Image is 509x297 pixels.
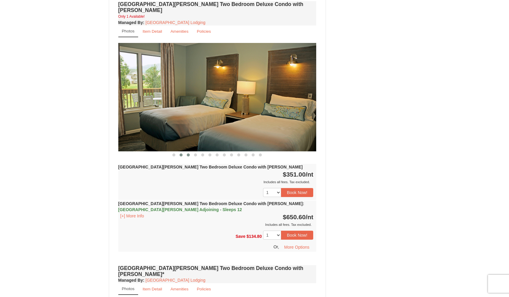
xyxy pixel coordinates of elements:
[122,286,135,291] small: Photos
[303,201,304,206] span: :
[193,26,215,37] a: Policies
[283,214,306,220] span: $650.60
[118,207,242,212] span: [GEOGRAPHIC_DATA][PERSON_NAME] Adjoining - Sleeps 12
[197,29,211,34] small: Policies
[122,29,135,33] small: Photos
[118,43,317,151] img: 18876286-138-8d262b25.jpg
[283,171,314,178] strong: $351.00
[118,179,314,185] div: Includes all fees. Tax excluded.
[306,171,314,178] span: /nt
[247,234,262,239] span: $134.80
[281,231,314,240] button: Book Now!
[280,243,313,252] button: More Options
[118,265,317,277] h4: [GEOGRAPHIC_DATA][PERSON_NAME] Two Bedroom Deluxe Condo with [PERSON_NAME]*
[274,244,279,249] span: Or,
[171,29,189,34] small: Amenities
[235,234,245,239] span: Save
[143,29,162,34] small: Item Detail
[167,283,192,295] a: Amenities
[118,213,146,219] button: [+] More Info
[118,20,143,25] span: Managed By
[118,278,143,283] span: Managed By
[171,287,189,291] small: Amenities
[193,283,215,295] a: Policies
[306,214,314,220] span: /nt
[167,26,192,37] a: Amenities
[118,20,144,25] strong: :
[118,222,314,228] div: Includes all fees. Tax excluded.
[118,165,303,169] strong: [GEOGRAPHIC_DATA][PERSON_NAME] Two Bedroom Deluxe Condo with [PERSON_NAME]
[118,1,317,13] h4: [GEOGRAPHIC_DATA][PERSON_NAME] Two Bedroom Deluxe Condo with [PERSON_NAME]
[197,287,211,291] small: Policies
[139,26,166,37] a: Item Detail
[146,278,205,283] a: [GEOGRAPHIC_DATA] Lodging
[281,188,314,197] button: Book Now!
[143,287,162,291] small: Item Detail
[118,278,144,283] strong: :
[118,26,138,37] a: Photos
[118,14,145,19] small: Only 1 Available!
[118,283,138,295] a: Photos
[118,201,304,212] strong: [GEOGRAPHIC_DATA][PERSON_NAME] Two Bedroom Deluxe Condo with [PERSON_NAME]
[139,283,166,295] a: Item Detail
[146,20,205,25] a: [GEOGRAPHIC_DATA] Lodging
